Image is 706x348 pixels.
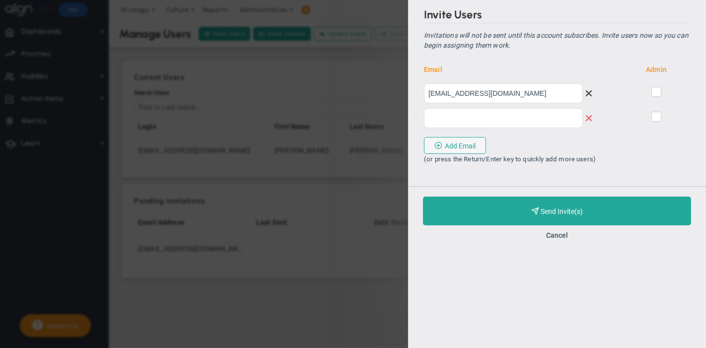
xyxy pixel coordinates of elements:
[424,65,542,74] span: Email
[646,65,667,74] span: Admin
[541,208,583,215] span: Send Invite(s)
[546,231,568,239] button: Cancel
[424,155,596,163] span: (or press the Return/Enter key to quickly add more users)
[424,137,486,154] button: Add Email
[423,197,691,225] button: Send Invite(s)
[424,31,689,49] em: Invitations will not be sent until this account subscribes. Invite users now so you can begin ass...
[424,8,690,23] h2: Invite Users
